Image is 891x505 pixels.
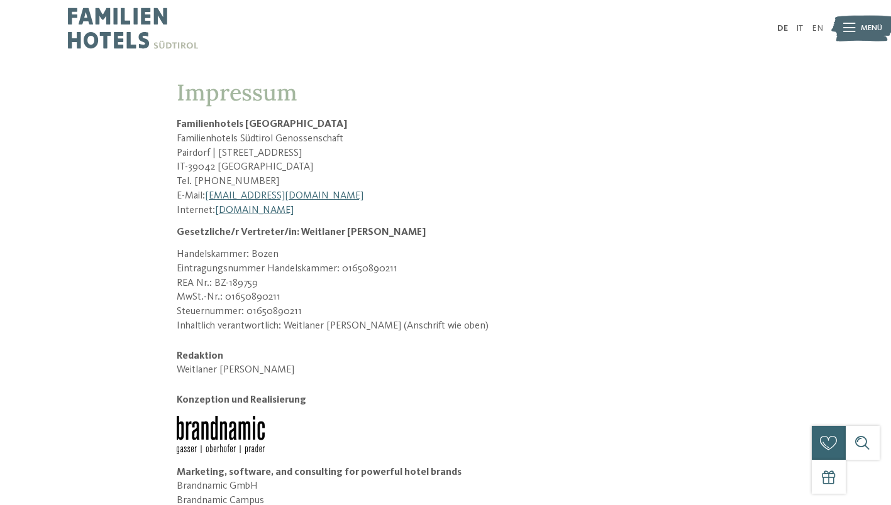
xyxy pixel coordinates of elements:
a: EN [812,24,823,33]
p: IT-39042 [GEOGRAPHIC_DATA] [177,160,715,175]
p: Familienhotels Südtirol Genossenschaft [177,132,715,146]
p: Internet: [177,204,715,218]
p: Pairdorf | [STREET_ADDRESS] [177,146,715,161]
p: Eintragungsnummer Handelskammer: 01650890211 [177,262,715,276]
p: Brandnamic GmbH [177,479,715,494]
a: [DOMAIN_NAME] [215,205,294,215]
p: Steuernummer: 01650890211 [177,305,715,319]
p: REA Nr.: BZ-189759 [177,276,715,291]
h2: Familienhotels [GEOGRAPHIC_DATA] [177,117,715,132]
p: Inhaltlich verantwortlich: Weitlaner [PERSON_NAME] (Anschrift wie oben) [177,319,715,334]
a: IT [796,24,803,33]
img: Brandnamic | Marketing, software, and consulting for powerful hotel brands [177,416,265,455]
h2: Konzeption und Realisierung [177,393,715,408]
h2: Redaktion [177,349,715,364]
a: DE [777,24,788,33]
p: Weitlaner [PERSON_NAME] [177,363,715,377]
a: [EMAIL_ADDRESS][DOMAIN_NAME] [205,191,363,201]
span: Menü [861,23,882,34]
p: E-Mail: [177,189,715,204]
p: Tel. [PHONE_NUMBER] [177,175,715,189]
h2: Marketing, software, and consulting for powerful hotel brands [177,465,715,480]
p: MwSt.-Nr.: 01650890211 [177,290,715,305]
h3: Gesetzliche/r Vertreter/in: Weitlaner [PERSON_NAME] [177,225,715,240]
span: Impressum [177,78,297,107]
p: Handelskammer: Bozen [177,247,715,262]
